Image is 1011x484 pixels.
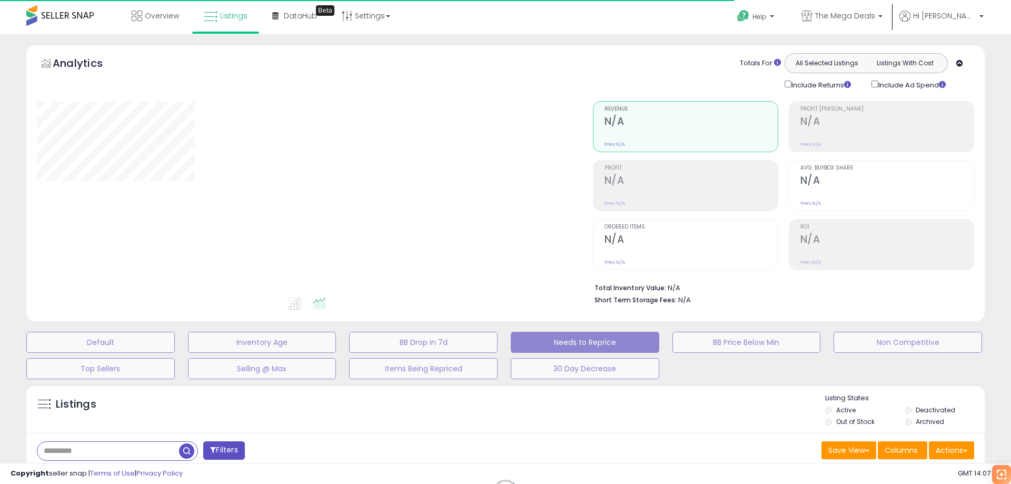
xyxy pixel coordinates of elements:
h2: N/A [800,174,974,189]
b: Total Inventory Value: [594,283,666,292]
h2: N/A [800,115,974,130]
span: Listings [220,11,247,21]
span: DataHub [284,11,317,21]
small: Prev: N/A [800,200,821,206]
small: Prev: N/A [604,259,625,265]
span: Revenue [604,106,778,112]
span: Hi [PERSON_NAME] [913,11,976,21]
span: N/A [678,295,691,305]
div: Include Returns [777,78,864,91]
b: Short Term Storage Fees: [594,295,677,304]
span: ROI [800,224,974,230]
div: Include Ad Spend [864,78,963,91]
span: Profit [604,165,778,171]
button: Needs to Reprice [511,332,659,353]
button: Listings With Cost [866,56,944,70]
h2: N/A [604,115,778,130]
h2: N/A [800,233,974,248]
strong: Copyright [11,468,49,478]
button: All Selected Listings [788,56,866,70]
h2: N/A [604,174,778,189]
h2: N/A [604,233,778,248]
button: 30 Day Decrease [511,358,659,379]
span: Help [752,12,767,21]
div: seller snap | | [11,469,183,479]
span: The Mega Deals [815,11,875,21]
div: Totals For [740,58,781,68]
button: Items Being Repriced [349,358,498,379]
li: N/A [594,281,966,293]
small: Prev: N/A [604,141,625,147]
div: Tooltip anchor [316,5,334,16]
span: Overview [145,11,179,21]
button: Default [26,332,175,353]
span: Avg. Buybox Share [800,165,974,171]
a: Hi [PERSON_NAME] [899,11,984,34]
span: Profit [PERSON_NAME] [800,106,974,112]
button: Non Competitive [834,332,982,353]
i: Get Help [737,9,750,23]
button: Inventory Age [188,332,336,353]
small: Prev: N/A [800,141,821,147]
button: Top Sellers [26,358,175,379]
button: Selling @ Max [188,358,336,379]
small: Prev: N/A [604,200,625,206]
button: BB Price Below Min [672,332,821,353]
a: Help [729,2,785,34]
button: BB Drop in 7d [349,332,498,353]
small: Prev: N/A [800,259,821,265]
span: Ordered Items [604,224,778,230]
h5: Analytics [53,56,123,73]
